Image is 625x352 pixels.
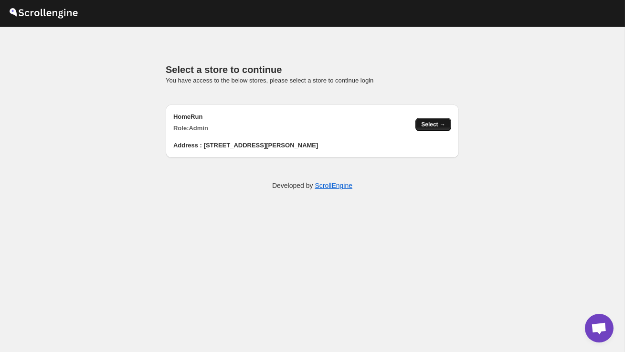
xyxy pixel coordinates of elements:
p: Developed by [272,181,352,190]
button: Select → [415,118,451,131]
a: ScrollEngine [315,182,352,189]
p: You have access to the below stores, please select a store to continue login [166,76,459,85]
span: Select → [421,121,445,128]
a: Open chat [585,314,614,342]
b: HomeRun [173,113,202,120]
span: Select a store to continue [166,64,282,75]
b: Role: Admin [173,124,208,132]
b: Address : [STREET_ADDRESS][PERSON_NAME] [173,142,318,149]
